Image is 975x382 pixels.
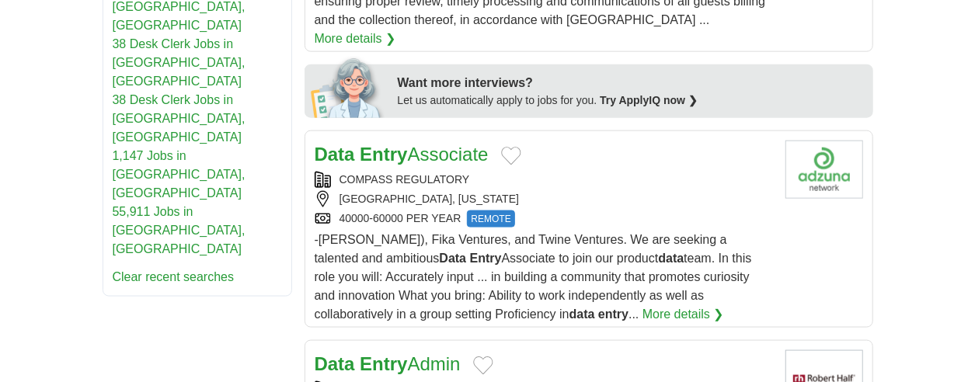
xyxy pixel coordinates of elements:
strong: entry [598,307,629,321]
button: Add to favorite jobs [501,147,521,165]
strong: Data [440,252,467,265]
span: REMOTE [467,210,514,227]
span: -[PERSON_NAME]), Fika Ventures, and Twine Ventures. We are seeking a talented and ambitious Assoc... [315,233,752,321]
a: Clear recent searches [113,270,235,283]
button: Add to favorite jobs [473,356,493,375]
div: [GEOGRAPHIC_DATA], [US_STATE] [315,191,773,207]
img: Company logo [785,141,863,199]
a: 55,911 Jobs in [GEOGRAPHIC_DATA], [GEOGRAPHIC_DATA] [113,205,245,255]
a: More details ❯ [315,30,396,48]
a: 38 Desk Clerk Jobs in [GEOGRAPHIC_DATA], [GEOGRAPHIC_DATA] [113,37,245,88]
strong: Entry [470,252,502,265]
strong: Entry [360,144,407,165]
a: 38 Desk Clerk Jobs in [GEOGRAPHIC_DATA], [GEOGRAPHIC_DATA] [113,93,245,144]
div: Let us automatically apply to jobs for you. [398,92,864,109]
strong: data [658,252,684,265]
div: Want more interviews? [398,74,864,92]
a: More details ❯ [642,305,724,324]
strong: Entry [360,353,407,374]
a: 1,147 Jobs in [GEOGRAPHIC_DATA], [GEOGRAPHIC_DATA] [113,149,245,200]
strong: Data [315,353,355,374]
strong: Data [315,144,355,165]
img: apply-iq-scientist.png [311,56,386,118]
strong: data [569,307,595,321]
div: 40000-60000 PER YEAR [315,210,773,227]
a: Data EntryAssociate [315,144,489,165]
a: Data EntryAdmin [315,353,461,374]
div: COMPASS REGULATORY [315,172,773,188]
a: Try ApplyIQ now ❯ [600,94,698,106]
